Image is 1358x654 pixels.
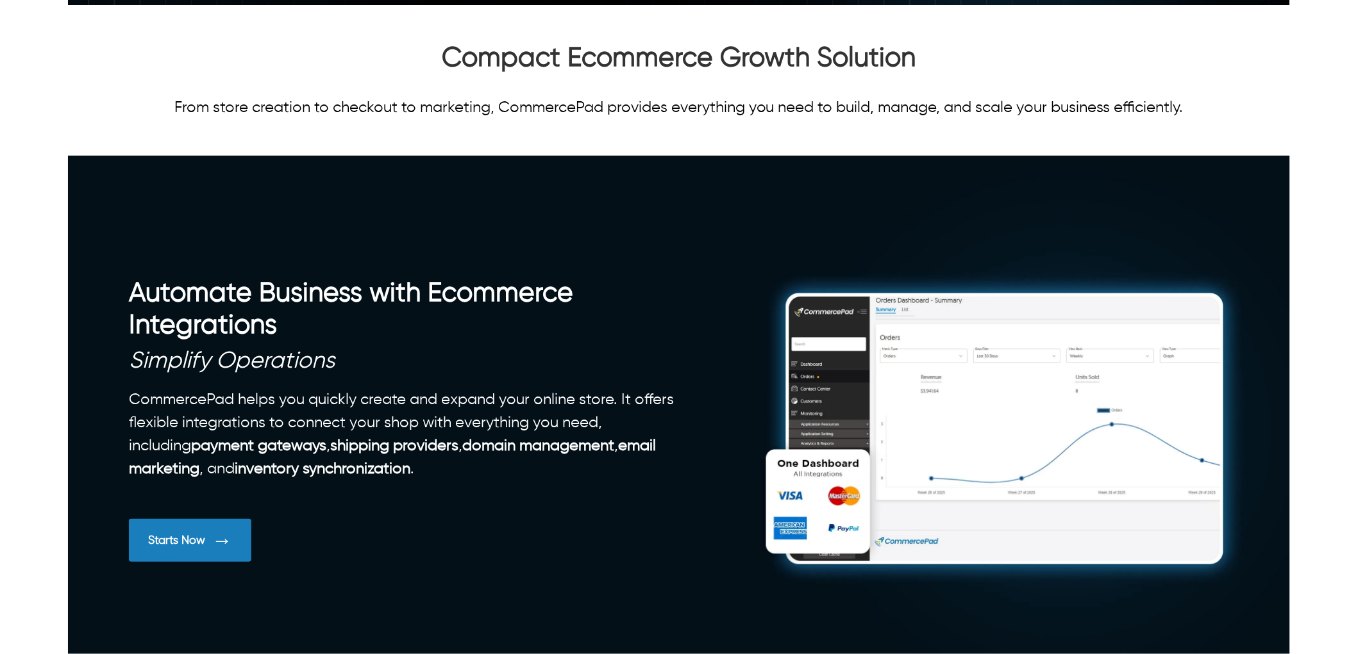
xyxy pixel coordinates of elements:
[129,42,1229,81] h2: Compact Ecommerce Growth Solution
[129,96,1229,119] p: From store creation to checkout to marketing, CommercePad provides everything you need to build, ...
[330,438,458,454] strong: shipping providers
[129,277,679,341] h2: Automate Business with Ecommerce Integrations
[191,438,326,454] strong: payment gateways
[235,461,410,477] strong: inventory synchronization
[129,519,679,562] a: Starts Now
[129,388,679,480] p: CommercePad helps you quickly create and expand your online store. It offers flexible integration...
[148,534,205,548] div: Starts Now
[462,438,614,454] strong: domain management
[129,350,335,373] span: Simplify Operations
